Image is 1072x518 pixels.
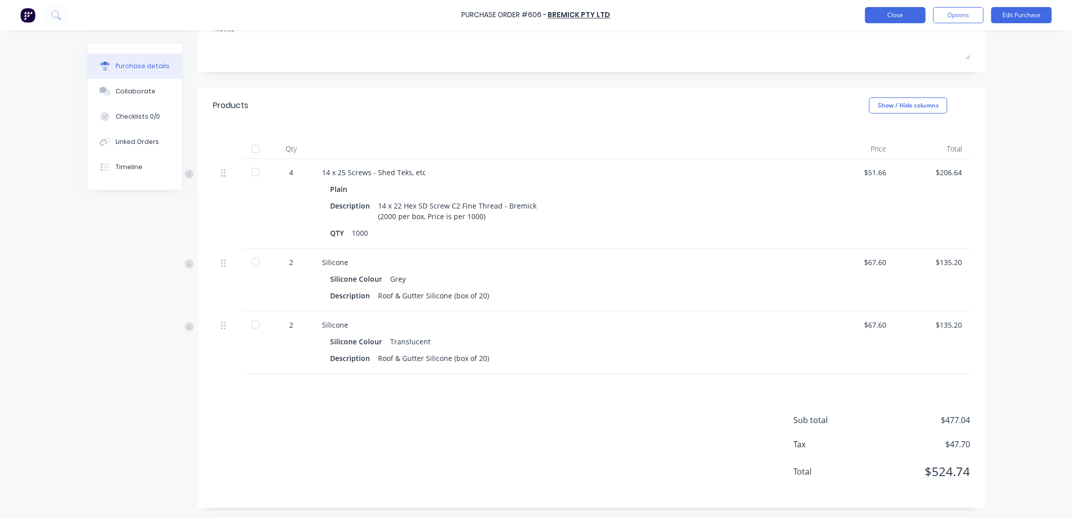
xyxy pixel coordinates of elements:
[827,257,886,268] div: $67.60
[330,272,386,286] div: Silicone Colour
[116,62,170,71] div: Purchase details
[378,288,489,303] div: Roof & Gutter Silicone (box of 20)
[933,7,984,23] button: Options
[390,272,406,286] div: Grey
[819,139,894,159] div: Price
[116,137,159,146] div: Linked Orders
[793,465,869,478] span: Total
[87,129,182,154] button: Linked Orders
[390,334,431,349] div: Translucent
[869,438,970,450] span: $47.70
[277,257,306,268] div: 2
[87,79,182,104] button: Collaborate
[330,226,352,240] div: QTY
[116,87,155,96] div: Collaborate
[827,320,886,330] div: $67.60
[213,99,248,112] div: Products
[20,8,35,23] img: Factory
[902,320,962,330] div: $135.20
[869,97,947,114] button: Show / Hide columns
[827,167,886,178] div: $51.66
[269,139,314,159] div: Qty
[322,167,811,178] div: 14 x 25 Screws - Shed Teks, etc
[330,288,378,303] div: Description
[991,7,1052,23] button: Edit Purchase
[793,438,869,450] span: Tax
[277,320,306,330] div: 2
[869,414,970,426] span: $477.04
[116,163,142,172] div: Timeline
[352,226,368,240] div: 1000
[793,414,869,426] span: Sub total
[330,198,378,213] div: Description
[902,257,962,268] div: $135.20
[87,54,182,79] button: Purchase details
[894,139,970,159] div: Total
[330,182,351,196] div: Plain
[378,351,489,366] div: Roof & Gutter Silicone (box of 20)
[378,198,539,224] div: 14 x 22 Hex SD Screw C2 Fine Thread - Bremick (2000 per box, Price is per 1000)
[330,334,386,349] div: Silicone Colour
[330,351,378,366] div: Description
[869,462,970,481] span: $524.74
[322,320,811,330] div: Silicone
[116,112,160,121] div: Checklists 0/0
[87,104,182,129] button: Checklists 0/0
[322,257,811,268] div: Silicone
[277,167,306,178] div: 4
[462,10,547,21] div: Purchase Order #606 -
[548,10,611,20] a: Bremick Pty Ltd
[902,167,962,178] div: $206.64
[865,7,926,23] button: Close
[87,154,182,180] button: Timeline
